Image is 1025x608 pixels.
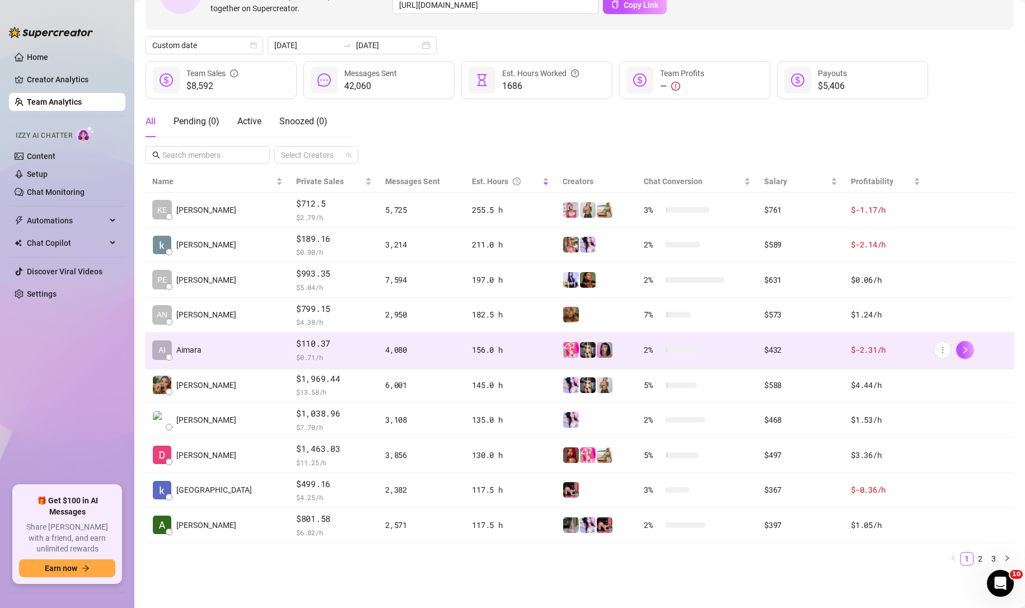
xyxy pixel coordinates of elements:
[176,344,202,356] span: Aimara
[296,422,372,433] span: $ 7.70 /h
[157,274,167,286] span: PE
[502,79,579,93] span: 1686
[1004,555,1010,562] span: right
[296,407,372,420] span: $1,038.96
[974,553,986,565] a: 2
[851,308,920,321] div: $1.24 /h
[296,527,372,538] span: $ 6.82 /h
[764,379,837,391] div: $588
[317,73,331,87] span: message
[176,379,236,391] span: [PERSON_NAME]
[960,552,973,565] li: 1
[162,149,254,161] input: Search members
[152,175,274,188] span: Name
[851,519,920,531] div: $1.05 /h
[296,232,372,246] span: $189.16
[356,39,420,52] input: End date
[296,337,372,350] span: $110.37
[385,519,458,531] div: 2,571
[279,116,327,127] span: Snoozed ( 0 )
[16,130,72,141] span: Izzy AI Chatter
[296,267,372,280] span: $993.35
[153,376,171,394] img: Brenda Bash Gir…
[764,519,837,531] div: $397
[27,289,57,298] a: Settings
[45,564,77,573] span: Earn now
[571,67,579,79] span: question-circle
[851,238,920,251] div: $-2.14 /h
[563,377,579,393] img: Ary
[513,175,521,188] span: question-circle
[633,73,647,87] span: dollar-circle
[1010,570,1023,579] span: 10
[385,449,458,461] div: 3,856
[176,308,236,321] span: [PERSON_NAME]
[644,238,662,251] span: 2 %
[176,274,236,286] span: [PERSON_NAME]
[345,152,352,158] span: team
[563,482,579,498] img: Jacky
[472,308,549,321] div: 182.5 h
[597,447,612,463] img: Daniela
[851,177,893,186] span: Profitability
[176,238,236,251] span: [PERSON_NAME]
[385,308,458,321] div: 2,950
[644,449,662,461] span: 5 %
[82,564,90,572] span: arrow-right
[644,204,662,216] span: 3 %
[27,53,48,62] a: Home
[851,204,920,216] div: $-1.17 /h
[563,272,579,288] img: WAIFU
[146,171,289,193] th: Name
[987,570,1014,597] iframe: Intercom live chat
[563,202,579,218] img: Emili
[563,237,579,252] img: Jacki
[818,69,847,78] span: Payouts
[296,302,372,316] span: $799.15
[385,204,458,216] div: 5,725
[644,274,662,286] span: 2 %
[27,267,102,276] a: Discover Viral Videos
[385,238,458,251] div: 3,214
[597,377,612,393] img: BernadetteTur
[580,447,596,463] img: Top
[851,379,920,391] div: $4.44 /h
[580,342,596,358] img: Bonnie
[153,516,171,534] img: Andrés
[343,41,352,50] span: swap-right
[385,414,458,426] div: 3,108
[961,346,969,354] span: right
[764,238,837,251] div: $589
[176,519,236,531] span: [PERSON_NAME]
[157,204,167,216] span: KE
[472,204,549,216] div: 255.5 h
[296,246,372,258] span: $ 0.90 /h
[764,204,837,216] div: $761
[157,308,167,321] span: AN
[385,379,458,391] div: 6,001
[296,197,372,211] span: $712.5
[563,412,579,428] img: Ary
[186,79,238,93] span: $8,592
[660,69,704,78] span: Team Profits
[176,449,236,461] span: [PERSON_NAME]
[563,517,579,533] img: Brenda
[152,151,160,159] span: search
[818,79,847,93] span: $5,406
[764,449,837,461] div: $497
[644,414,662,426] span: 2 %
[174,115,219,128] div: Pending ( 0 )
[597,342,612,358] img: Valeria
[597,202,612,218] img: Daniela
[274,39,338,52] input: Start date
[344,69,397,78] span: Messages Sent
[764,484,837,496] div: $367
[502,67,579,79] div: Est. Hours Worked
[19,559,115,577] button: Earn nowarrow-right
[671,82,680,91] span: exclamation-circle
[764,274,837,286] div: $631
[947,552,960,565] button: left
[791,73,804,87] span: dollar-circle
[1000,552,1014,565] button: right
[344,79,397,93] span: 42,060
